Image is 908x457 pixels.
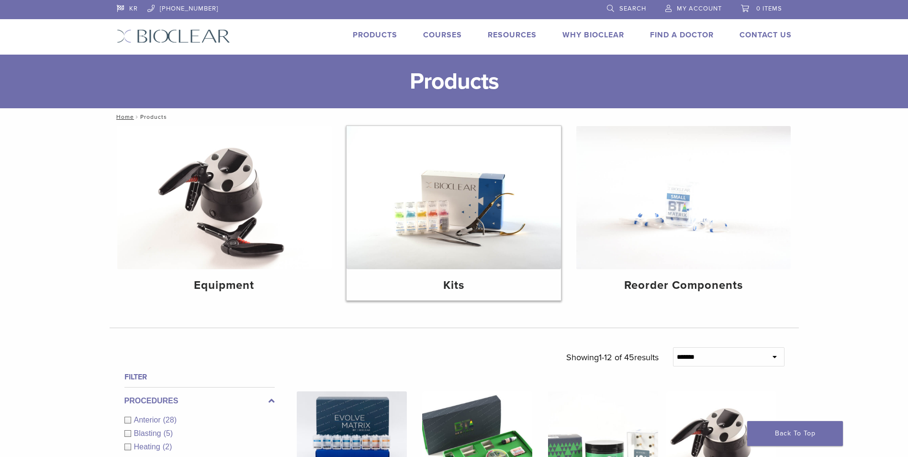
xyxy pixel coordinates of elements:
[599,352,634,363] span: 1-12 of 45
[584,277,783,294] h4: Reorder Components
[562,30,624,40] a: Why Bioclear
[677,5,722,12] span: My Account
[756,5,782,12] span: 0 items
[347,126,561,269] img: Kits
[134,114,140,119] span: /
[347,126,561,300] a: Kits
[134,443,163,451] span: Heating
[124,371,275,383] h4: Filter
[740,30,792,40] a: Contact Us
[163,443,172,451] span: (2)
[134,416,163,424] span: Anterior
[576,126,791,269] img: Reorder Components
[117,29,230,43] img: Bioclear
[566,347,659,367] p: Showing results
[423,30,462,40] a: Courses
[110,108,799,126] nav: Products
[117,126,332,300] a: Equipment
[576,126,791,300] a: Reorder Components
[124,395,275,407] label: Procedures
[488,30,537,40] a: Resources
[117,126,332,269] img: Equipment
[113,114,134,120] a: Home
[163,429,173,437] span: (5)
[619,5,646,12] span: Search
[125,277,324,294] h4: Equipment
[163,416,177,424] span: (28)
[650,30,714,40] a: Find A Doctor
[353,30,397,40] a: Products
[134,429,164,437] span: Blasting
[354,277,553,294] h4: Kits
[747,421,843,446] a: Back To Top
